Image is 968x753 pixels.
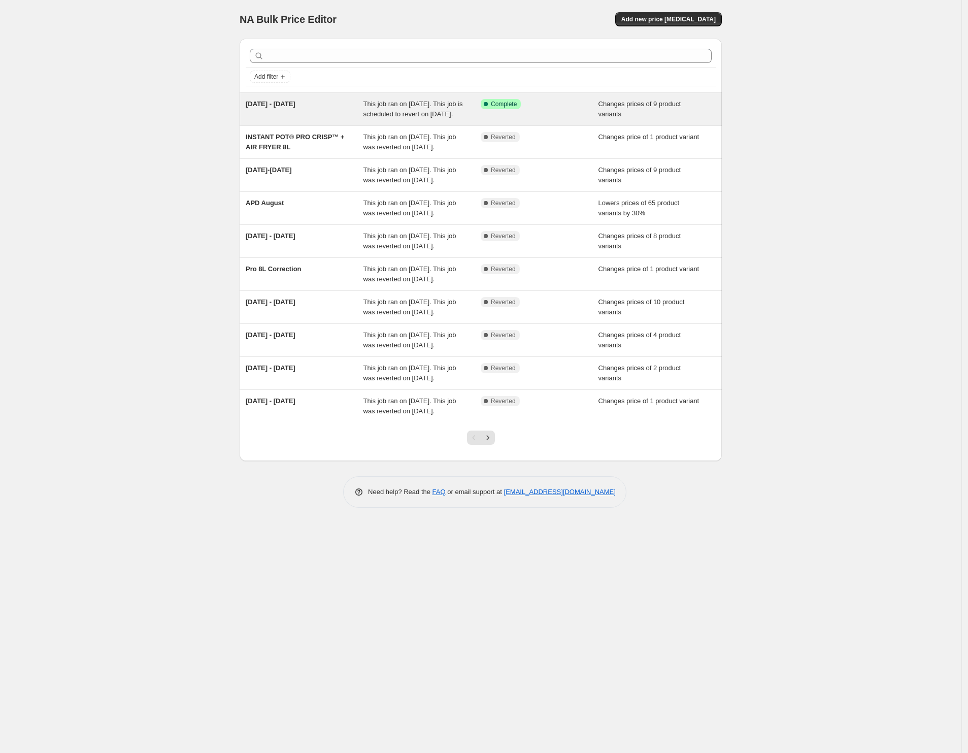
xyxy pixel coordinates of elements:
[250,71,290,83] button: Add filter
[246,100,295,108] span: [DATE] - [DATE]
[363,397,456,415] span: This job ran on [DATE]. This job was reverted on [DATE].
[246,364,295,372] span: [DATE] - [DATE]
[363,133,456,151] span: This job ran on [DATE]. This job was reverted on [DATE].
[432,488,446,496] a: FAQ
[598,397,699,405] span: Changes price of 1 product variant
[446,488,504,496] span: or email support at
[491,298,516,306] span: Reverted
[363,232,456,250] span: This job ran on [DATE]. This job was reverted on [DATE].
[504,488,616,496] a: [EMAIL_ADDRESS][DOMAIN_NAME]
[598,133,699,141] span: Changes price of 1 product variant
[598,199,680,217] span: Lowers prices of 65 product variants by 30%
[240,14,337,25] span: NA Bulk Price Editor
[598,364,681,382] span: Changes prices of 2 product variants
[246,166,292,174] span: [DATE]-[DATE]
[254,73,278,81] span: Add filter
[363,166,456,184] span: This job ran on [DATE]. This job was reverted on [DATE].
[363,331,456,349] span: This job ran on [DATE]. This job was reverted on [DATE].
[368,488,432,496] span: Need help? Read the
[363,100,463,118] span: This job ran on [DATE]. This job is scheduled to revert on [DATE].
[598,100,681,118] span: Changes prices of 9 product variants
[491,265,516,273] span: Reverted
[363,364,456,382] span: This job ran on [DATE]. This job was reverted on [DATE].
[246,265,302,273] span: Pro 8L Correction
[615,12,722,26] button: Add new price [MEDICAL_DATA]
[246,331,295,339] span: [DATE] - [DATE]
[491,232,516,240] span: Reverted
[467,431,495,445] nav: Pagination
[598,331,681,349] span: Changes prices of 4 product variants
[491,364,516,372] span: Reverted
[363,298,456,316] span: This job ran on [DATE]. This job was reverted on [DATE].
[598,265,699,273] span: Changes price of 1 product variant
[598,166,681,184] span: Changes prices of 9 product variants
[491,166,516,174] span: Reverted
[363,265,456,283] span: This job ran on [DATE]. This job was reverted on [DATE].
[621,15,716,23] span: Add new price [MEDICAL_DATA]
[491,100,517,108] span: Complete
[598,232,681,250] span: Changes prices of 8 product variants
[598,298,685,316] span: Changes prices of 10 product variants
[491,199,516,207] span: Reverted
[246,298,295,306] span: [DATE] - [DATE]
[246,232,295,240] span: [DATE] - [DATE]
[363,199,456,217] span: This job ran on [DATE]. This job was reverted on [DATE].
[246,133,345,151] span: INSTANT POT® PRO CRISP™ + AIR FRYER 8L
[246,397,295,405] span: [DATE] - [DATE]
[491,133,516,141] span: Reverted
[491,397,516,405] span: Reverted
[246,199,284,207] span: APD August
[491,331,516,339] span: Reverted
[481,431,495,445] button: Next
